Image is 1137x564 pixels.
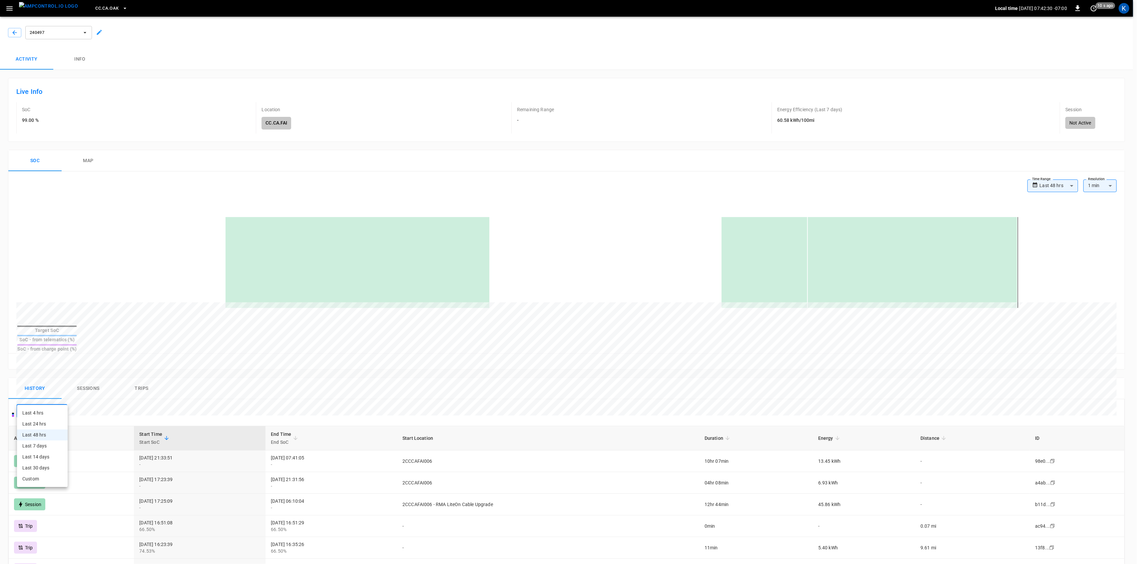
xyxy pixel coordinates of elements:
[17,408,68,419] li: Last 4 hrs
[17,419,68,429] li: Last 24 hrs
[17,462,68,473] li: Last 30 days
[17,429,68,440] li: Last 48 hrs
[17,440,68,451] li: Last 7 days
[17,473,68,484] li: Custom
[17,451,68,462] li: Last 14 days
